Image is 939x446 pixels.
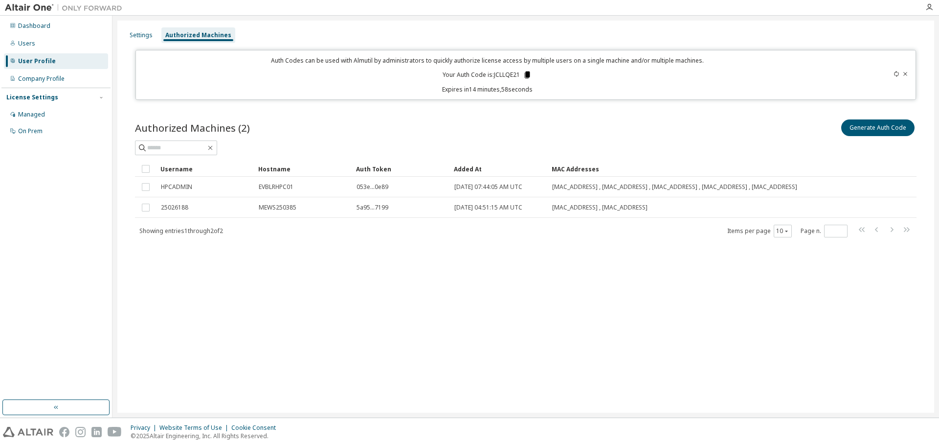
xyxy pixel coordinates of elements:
[130,31,153,39] div: Settings
[18,57,56,65] div: User Profile
[801,225,848,237] span: Page n.
[108,427,122,437] img: youtube.svg
[18,111,45,118] div: Managed
[258,161,348,177] div: Hostname
[18,75,65,83] div: Company Profile
[18,40,35,47] div: Users
[135,121,250,135] span: Authorized Machines (2)
[131,424,159,432] div: Privacy
[159,424,231,432] div: Website Terms of Use
[131,432,282,440] p: © 2025 Altair Engineering, Inc. All Rights Reserved.
[443,70,532,79] p: Your Auth Code is: JCLLQE21
[91,427,102,437] img: linkedin.svg
[3,427,53,437] img: altair_logo.svg
[454,161,544,177] div: Added At
[552,183,797,191] span: [MAC_ADDRESS] , [MAC_ADDRESS] , [MAC_ADDRESS] , [MAC_ADDRESS] , [MAC_ADDRESS]
[142,56,833,65] p: Auth Codes can be used with Almutil by administrators to quickly authorize license access by mult...
[552,204,648,211] span: [MAC_ADDRESS] , [MAC_ADDRESS]
[231,424,282,432] div: Cookie Consent
[5,3,127,13] img: Altair One
[161,204,188,211] span: 25026188
[454,204,522,211] span: [DATE] 04:51:15 AM UTC
[75,427,86,437] img: instagram.svg
[18,127,43,135] div: On Prem
[356,161,446,177] div: Auth Token
[142,85,833,94] p: Expires in 14 minutes, 58 seconds
[161,183,192,191] span: HPCADMIN
[139,227,223,235] span: Showing entries 1 through 2 of 2
[59,427,69,437] img: facebook.svg
[160,161,250,177] div: Username
[259,183,293,191] span: EVBLRHPC01
[165,31,231,39] div: Authorized Machines
[776,227,789,235] button: 10
[18,22,50,30] div: Dashboard
[454,183,522,191] span: [DATE] 07:44:05 AM UTC
[727,225,792,237] span: Items per page
[552,161,814,177] div: MAC Addresses
[259,204,296,211] span: MEWS250385
[841,119,915,136] button: Generate Auth Code
[357,204,388,211] span: 5a95...7199
[357,183,388,191] span: 053e...0e89
[6,94,58,101] div: License Settings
